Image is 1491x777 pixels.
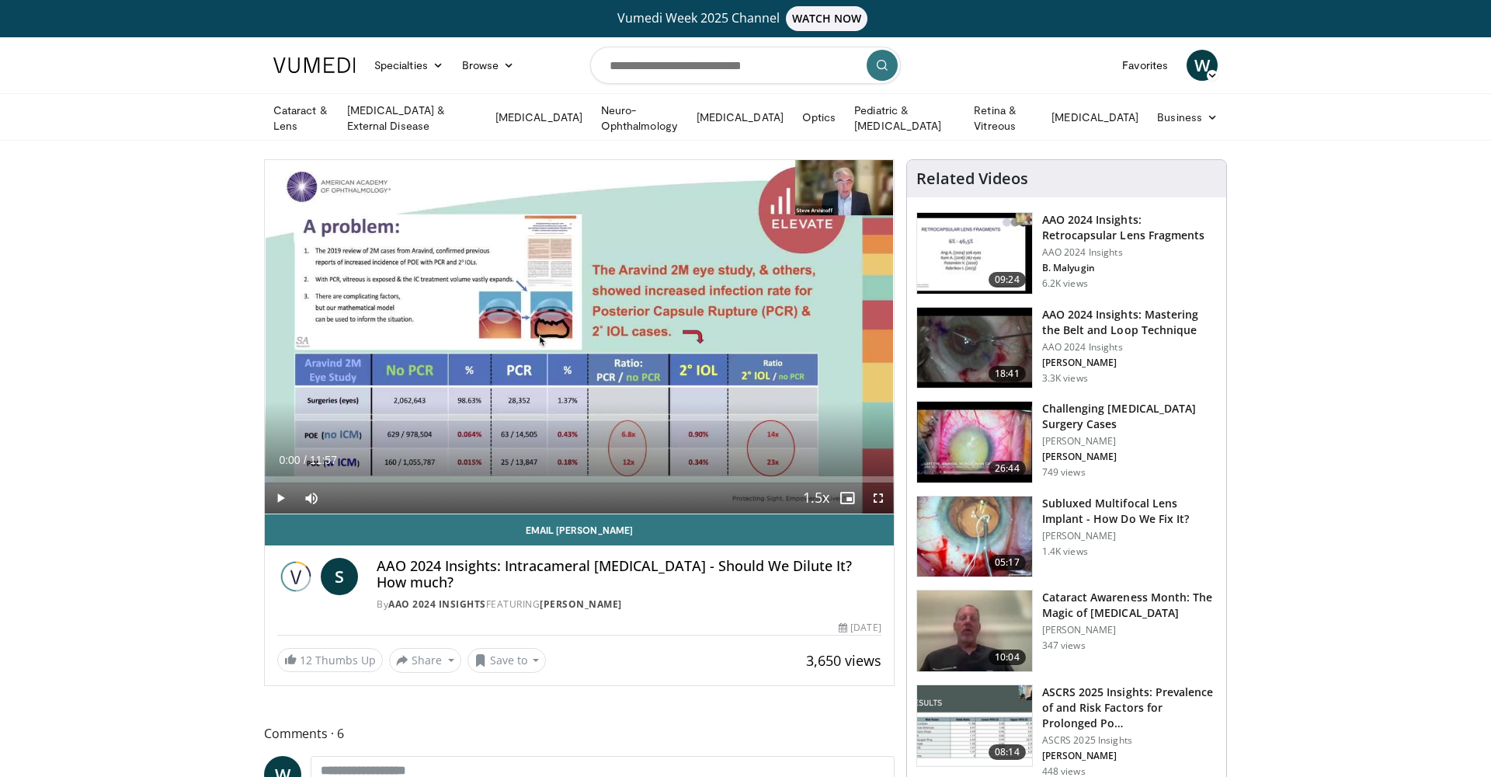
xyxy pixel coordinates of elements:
[917,213,1032,294] img: 01f52a5c-6a53-4eb2-8a1d-dad0d168ea80.150x105_q85_crop-smart_upscale.jpg
[806,651,881,670] span: 3,650 views
[845,103,964,134] a: Pediatric & [MEDICAL_DATA]
[467,648,547,673] button: Save to
[1042,262,1217,274] p: B. Malyugin
[265,514,894,545] a: Email [PERSON_NAME]
[1187,50,1218,81] a: W
[304,454,307,466] span: /
[989,272,1026,287] span: 09:24
[1042,307,1217,338] h3: AAO 2024 Insights: Mastering the Belt and Loop Technique
[486,102,592,133] a: [MEDICAL_DATA]
[264,723,895,744] span: Comments 6
[276,6,1215,31] a: Vumedi Week 2025 ChannelWATCH NOW
[916,307,1217,389] a: 18:41 AAO 2024 Insights: Mastering the Belt and Loop Technique AAO 2024 Insights [PERSON_NAME] 3....
[832,483,863,514] button: Enable picture-in-picture mode
[1148,102,1227,133] a: Business
[917,308,1032,388] img: 22a3a3a3-03de-4b31-bd81-a17540334f4a.150x105_q85_crop-smart_upscale.jpg
[989,555,1026,570] span: 05:17
[377,558,881,591] h4: AAO 2024 Insights: Intracameral [MEDICAL_DATA] - Should We Dilute It? How much?
[801,483,832,514] button: Playback Rate
[989,461,1026,476] span: 26:44
[1042,639,1086,652] p: 347 views
[1042,435,1217,448] p: [PERSON_NAME]
[1042,545,1088,558] p: 1.4K views
[540,598,622,611] a: [PERSON_NAME]
[273,57,356,73] img: VuMedi Logo
[365,50,453,81] a: Specialties
[321,558,358,595] a: S
[917,497,1032,577] img: 3fc25be6-574f-41c0-96b9-b0d00904b018.150x105_q85_crop-smart_upscale.jpg
[989,366,1026,382] span: 18:41
[1042,685,1217,731] h3: ASCRS 2025 Insights: Prevalence of and Risk Factors for Prolonged Po…
[453,50,524,81] a: Browse
[388,598,486,611] a: AAO 2024 Insights
[916,401,1217,483] a: 26:44 Challenging [MEDICAL_DATA] Surgery Cases [PERSON_NAME] [PERSON_NAME] 749 views
[264,103,338,134] a: Cataract & Lens
[916,496,1217,578] a: 05:17 Subluxed Multifocal Lens Implant - How Do We Fix It? [PERSON_NAME] 1.4K views
[265,483,296,514] button: Play
[839,621,881,635] div: [DATE]
[863,483,894,514] button: Fullscreen
[1042,734,1217,747] p: ASCRS 2025 Insights
[989,744,1026,760] span: 08:14
[310,454,337,466] span: 11:57
[964,103,1042,134] a: Retina & Vitreous
[1042,590,1217,621] h3: Cataract Awareness Month: The Magic of [MEDICAL_DATA]
[1042,401,1217,432] h3: Challenging [MEDICAL_DATA] Surgery Cases
[300,653,312,667] span: 12
[1042,246,1217,259] p: AAO 2024 Insights
[590,47,901,84] input: Search topics, interventions
[1113,50,1177,81] a: Favorites
[265,476,894,483] div: Progress Bar
[1042,624,1217,636] p: [PERSON_NAME]
[1042,372,1088,385] p: 3.3K views
[1042,466,1086,479] p: 749 views
[279,454,300,466] span: 0:00
[793,102,845,133] a: Optics
[296,483,327,514] button: Mute
[592,103,687,134] a: Neuro-Ophthalmology
[338,103,486,134] a: [MEDICAL_DATA] & External Disease
[1042,530,1217,542] p: [PERSON_NAME]
[389,648,461,673] button: Share
[277,558,315,595] img: AAO 2024 Insights
[1042,277,1088,290] p: 6.2K views
[917,685,1032,766] img: d661252d-5e2b-443c-881f-9256f2a4ede9.150x105_q85_crop-smart_upscale.jpg
[917,591,1032,671] img: a6938446-a60f-4b13-a455-f40e60d59bd3.150x105_q85_crop-smart_upscale.jpg
[1042,357,1217,369] p: [PERSON_NAME]
[687,102,793,133] a: [MEDICAL_DATA]
[916,590,1217,672] a: 10:04 Cataract Awareness Month: The Magic of [MEDICAL_DATA] [PERSON_NAME] 347 views
[916,212,1217,294] a: 09:24 AAO 2024 Insights: Retrocapsular Lens Fragments AAO 2024 Insights B. Malyugin 6.2K views
[1042,212,1217,243] h3: AAO 2024 Insights: Retrocapsular Lens Fragments
[989,650,1026,665] span: 10:04
[377,598,881,611] div: By FEATURING
[1042,750,1217,762] p: [PERSON_NAME]
[917,402,1032,483] img: 05a6f048-9eed-46a7-93e1-844e43fc910c.150x105_q85_crop-smart_upscale.jpg
[786,6,868,31] span: WATCH NOW
[277,648,383,672] a: 12 Thumbs Up
[1042,341,1217,354] p: AAO 2024 Insights
[265,160,894,514] video-js: Video Player
[1042,102,1148,133] a: [MEDICAL_DATA]
[1042,451,1217,463] p: [PERSON_NAME]
[1042,496,1217,527] h3: Subluxed Multifocal Lens Implant - How Do We Fix It?
[916,169,1028,188] h4: Related Videos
